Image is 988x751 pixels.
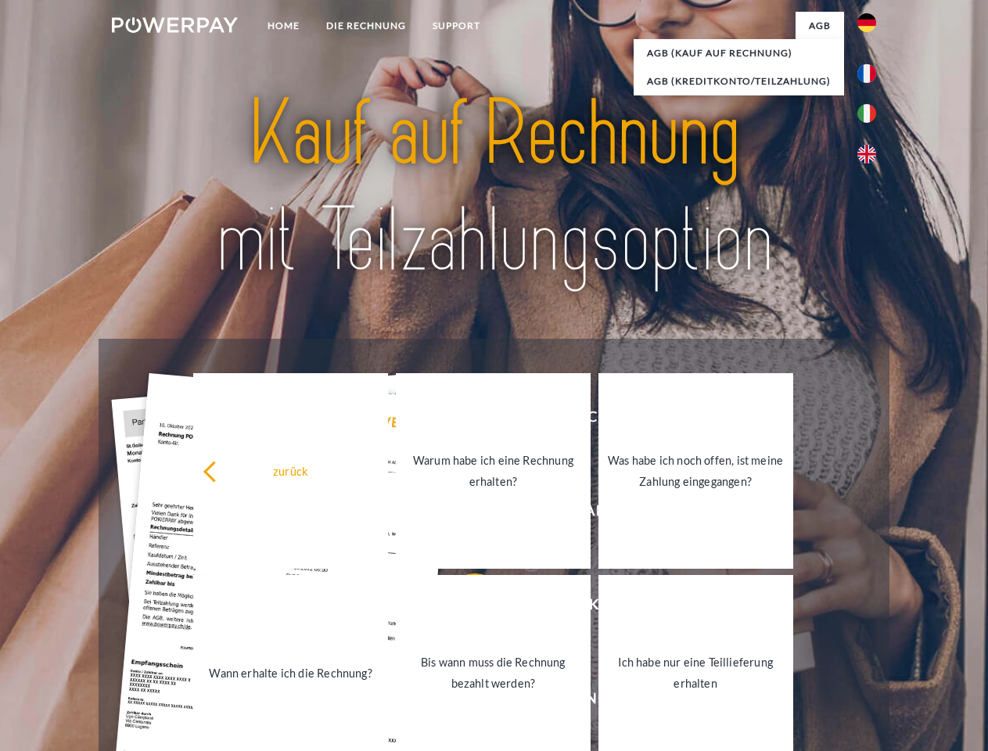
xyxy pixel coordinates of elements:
[857,104,876,123] img: it
[608,450,784,492] div: Was habe ich noch offen, ist meine Zahlung eingegangen?
[857,13,876,32] img: de
[254,12,313,40] a: Home
[419,12,494,40] a: SUPPORT
[112,17,238,33] img: logo-powerpay-white.svg
[313,12,419,40] a: DIE RECHNUNG
[857,145,876,163] img: en
[857,64,876,83] img: fr
[203,460,379,481] div: zurück
[203,662,379,683] div: Wann erhalte ich die Rechnung?
[608,652,784,694] div: Ich habe nur eine Teillieferung erhalten
[796,12,844,40] a: agb
[634,39,844,67] a: AGB (Kauf auf Rechnung)
[598,373,793,569] a: Was habe ich noch offen, ist meine Zahlung eingegangen?
[405,652,581,694] div: Bis wann muss die Rechnung bezahlt werden?
[405,450,581,492] div: Warum habe ich eine Rechnung erhalten?
[634,67,844,95] a: AGB (Kreditkonto/Teilzahlung)
[149,75,839,300] img: title-powerpay_de.svg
